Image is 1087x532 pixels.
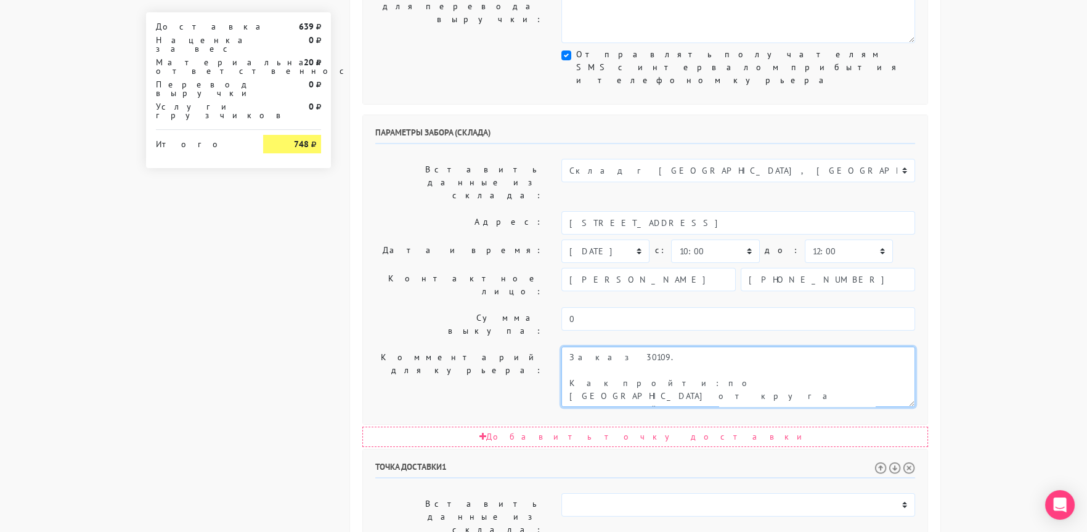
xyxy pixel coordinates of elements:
textarea: Как пройти: по [GEOGRAPHIC_DATA] от круга второй поворот во двор. Серые ворота с калиткой между а... [561,347,915,407]
label: Комментарий для курьера: [366,347,552,407]
strong: 20 [304,57,314,68]
div: Open Intercom Messenger [1045,490,1075,520]
label: Адрес: [366,211,552,235]
div: Перевод выручки [147,80,254,97]
strong: 748 [294,139,309,150]
h6: Параметры забора (склада) [375,127,915,144]
div: Добавить точку доставки [362,427,928,447]
div: Итого [156,135,245,148]
div: Доставка [147,22,254,31]
label: до: [765,240,800,261]
label: Отправлять получателям SMS с интервалом прибытия и телефоном курьера [576,48,915,87]
strong: 0 [309,34,314,46]
label: c: [654,240,666,261]
label: Дата и время: [366,240,552,263]
strong: 0 [309,101,314,112]
label: Сумма выкупа: [366,307,552,342]
div: Материальная ответственность [147,58,254,75]
input: Телефон [741,268,915,291]
label: Вставить данные из склада: [366,159,552,206]
div: Наценка за вес [147,36,254,53]
input: Имя [561,268,736,291]
strong: 0 [309,79,314,90]
span: 1 [442,461,447,472]
div: Услуги грузчиков [147,102,254,119]
label: Контактное лицо: [366,268,552,302]
strong: 639 [299,21,314,32]
h6: Точка доставки [375,462,915,478]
